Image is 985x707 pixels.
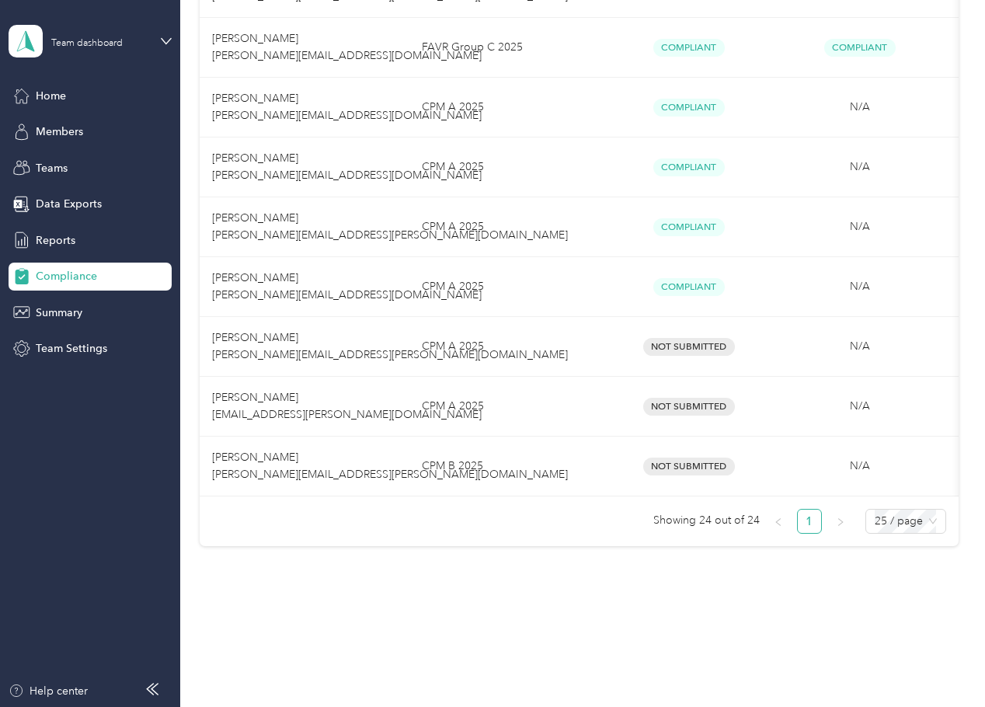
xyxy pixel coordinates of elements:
[409,437,604,496] td: CPM B 2025
[798,510,821,533] a: 1
[850,340,870,353] span: N/A
[212,271,482,301] span: [PERSON_NAME] [PERSON_NAME][EMAIL_ADDRESS][DOMAIN_NAME]
[212,331,568,361] span: [PERSON_NAME] [PERSON_NAME][EMAIL_ADDRESS][PERSON_NAME][DOMAIN_NAME]
[653,509,760,532] span: Showing 24 out of 24
[774,517,783,527] span: left
[797,509,822,534] li: 1
[36,196,102,212] span: Data Exports
[865,509,946,534] div: Page Size
[36,305,82,321] span: Summary
[653,158,725,176] span: Compliant
[212,92,482,122] span: [PERSON_NAME] [PERSON_NAME][EMAIL_ADDRESS][DOMAIN_NAME]
[766,509,791,534] button: left
[875,510,937,533] span: 25 / page
[824,39,896,57] span: Compliant
[653,218,725,236] span: Compliant
[36,232,75,249] span: Reports
[850,100,870,113] span: N/A
[409,257,604,317] td: CPM A 2025
[643,338,735,356] span: Not Submitted
[653,99,725,117] span: Compliant
[653,278,725,296] span: Compliant
[409,377,604,437] td: CPM A 2025
[409,78,604,138] td: CPM A 2025
[409,138,604,197] td: CPM A 2025
[850,280,870,293] span: N/A
[850,220,870,233] span: N/A
[36,268,97,284] span: Compliance
[643,458,735,475] span: Not Submitted
[850,160,870,173] span: N/A
[643,398,735,416] span: Not Submitted
[212,211,568,242] span: [PERSON_NAME] [PERSON_NAME][EMAIL_ADDRESS][PERSON_NAME][DOMAIN_NAME]
[212,151,482,182] span: [PERSON_NAME] [PERSON_NAME][EMAIL_ADDRESS][DOMAIN_NAME]
[212,451,568,481] span: [PERSON_NAME] [PERSON_NAME][EMAIL_ADDRESS][PERSON_NAME][DOMAIN_NAME]
[51,39,123,48] div: Team dashboard
[836,517,845,527] span: right
[766,509,791,534] li: Previous Page
[212,32,482,62] span: [PERSON_NAME] [PERSON_NAME][EMAIL_ADDRESS][DOMAIN_NAME]
[409,18,604,78] td: FAVR Group C 2025
[212,391,482,421] span: [PERSON_NAME] [EMAIL_ADDRESS][PERSON_NAME][DOMAIN_NAME]
[36,88,66,104] span: Home
[828,509,853,534] button: right
[36,160,68,176] span: Teams
[9,683,88,699] button: Help center
[409,197,604,257] td: CPM A 2025
[850,459,870,472] span: N/A
[36,340,107,357] span: Team Settings
[653,39,725,57] span: Compliant
[409,317,604,377] td: CPM A 2025
[828,509,853,534] li: Next Page
[850,399,870,413] span: N/A
[36,124,83,140] span: Members
[898,620,985,707] iframe: Everlance-gr Chat Button Frame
